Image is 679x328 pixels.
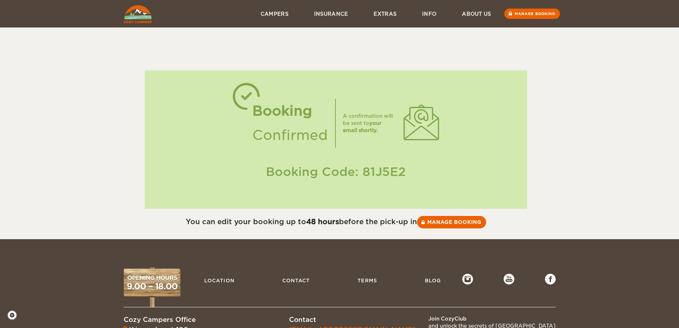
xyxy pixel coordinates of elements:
a: Manage booking [504,9,560,19]
a: Terms [354,274,381,287]
div: You can edit your booking up to before the pick-up in [124,216,549,228]
a: Contact [279,274,313,287]
a: Location [201,274,238,287]
a: Cookie settings [7,310,22,320]
div: A confirmation will be sent to [343,112,396,134]
div: Contact [289,315,415,324]
img: Cozy Campers [124,5,152,23]
div: Booking Code: 81J5E2 [152,163,520,180]
a: Blog [421,274,444,287]
div: Cozy Campers Office [124,315,255,324]
div: Join CozyClub [428,315,556,322]
strong: 48 hours [306,217,339,226]
div: Booking [252,99,328,123]
div: Confirmed [252,123,328,147]
a: Manage booking [417,216,486,228]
